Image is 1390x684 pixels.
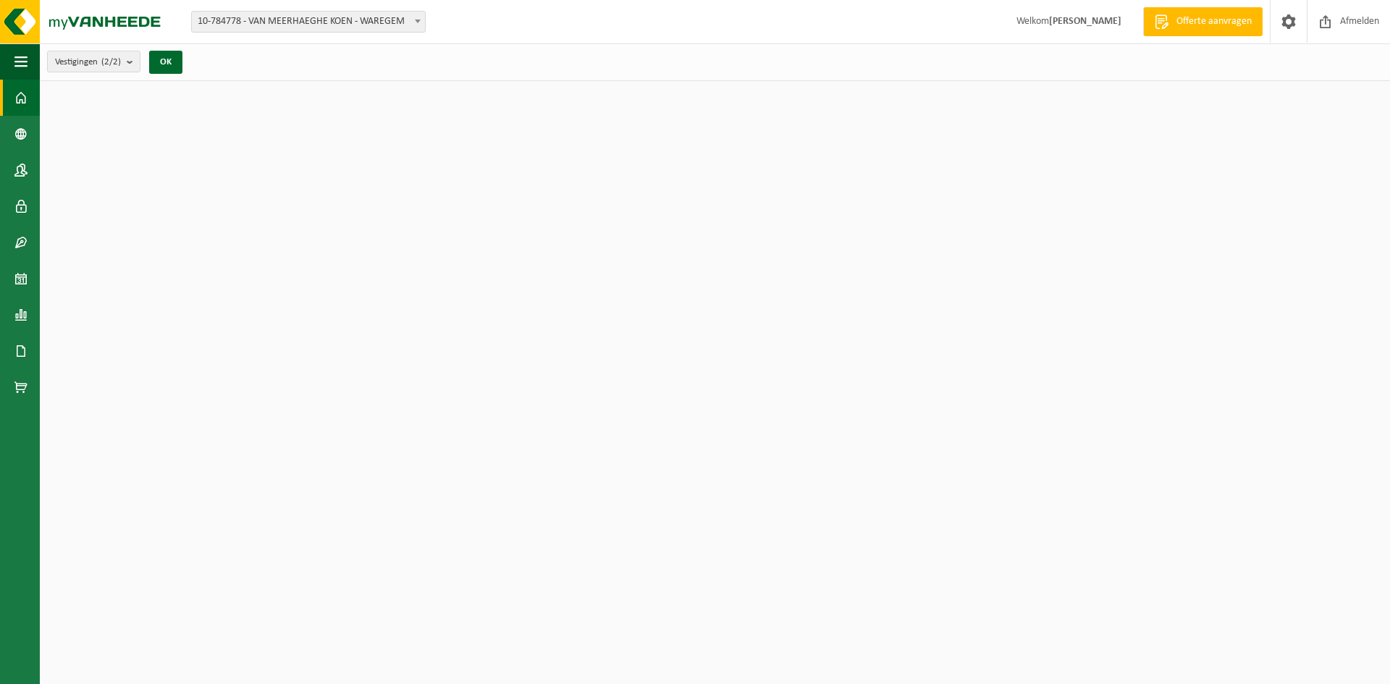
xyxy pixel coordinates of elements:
[47,51,140,72] button: Vestigingen(2/2)
[149,51,182,74] button: OK
[191,11,426,33] span: 10-784778 - VAN MEERHAEGHE KOEN - WAREGEM
[192,12,425,32] span: 10-784778 - VAN MEERHAEGHE KOEN - WAREGEM
[1173,14,1255,29] span: Offerte aanvragen
[1143,7,1263,36] a: Offerte aanvragen
[101,57,121,67] count: (2/2)
[1049,16,1121,27] strong: [PERSON_NAME]
[55,51,121,73] span: Vestigingen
